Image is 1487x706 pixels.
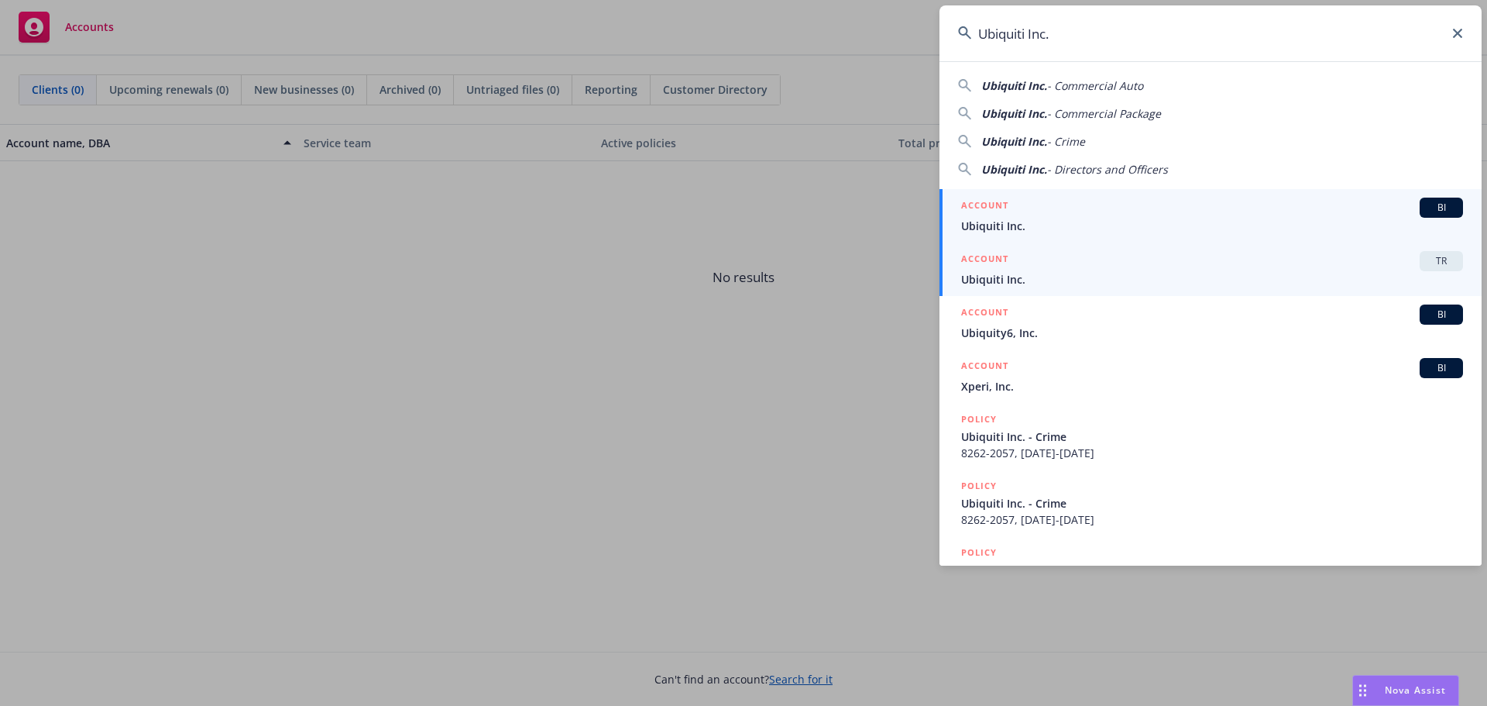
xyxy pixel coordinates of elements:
[939,5,1482,61] input: Search...
[981,78,1047,93] span: Ubiquiti Inc.
[961,562,1463,578] span: Ubiquiti Inc. - Crime
[961,495,1463,511] span: Ubiquiti Inc. - Crime
[961,271,1463,288] span: Ubiquiti Inc.
[961,325,1463,341] span: Ubiquity6, Inc.
[961,251,1008,270] h5: ACCOUNT
[981,106,1047,121] span: Ubiquiti Inc.
[1426,308,1457,322] span: BI
[981,162,1047,177] span: Ubiquiti Inc.
[981,134,1047,149] span: Ubiquiti Inc.
[961,478,997,494] h5: POLICY
[1353,676,1372,705] div: Drag to move
[939,403,1482,470] a: POLICYUbiquiti Inc. - Crime8262-2057, [DATE]-[DATE]
[1426,254,1457,268] span: TR
[961,429,1463,445] span: Ubiquiti Inc. - Crime
[961,358,1008,377] h5: ACCOUNT
[961,218,1463,234] span: Ubiquiti Inc.
[939,189,1482,243] a: ACCOUNTBIUbiquiti Inc.
[961,378,1463,394] span: Xperi, Inc.
[961,305,1008,323] h5: ACCOUNT
[1047,78,1143,93] span: - Commercial Auto
[961,412,997,427] h5: POLICY
[1385,684,1446,697] span: Nova Assist
[1352,675,1459,706] button: Nova Assist
[1047,134,1085,149] span: - Crime
[1426,361,1457,375] span: BI
[961,511,1463,528] span: 8262-2057, [DATE]-[DATE]
[1047,106,1161,121] span: - Commercial Package
[961,198,1008,216] h5: ACCOUNT
[939,350,1482,403] a: ACCOUNTBIXperi, Inc.
[961,545,997,560] h5: POLICY
[1426,201,1457,215] span: BI
[1047,162,1168,177] span: - Directors and Officers
[961,445,1463,461] span: 8262-2057, [DATE]-[DATE]
[939,536,1482,603] a: POLICYUbiquiti Inc. - Crime
[939,243,1482,296] a: ACCOUNTTRUbiquiti Inc.
[939,470,1482,536] a: POLICYUbiquiti Inc. - Crime8262-2057, [DATE]-[DATE]
[939,296,1482,350] a: ACCOUNTBIUbiquity6, Inc.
